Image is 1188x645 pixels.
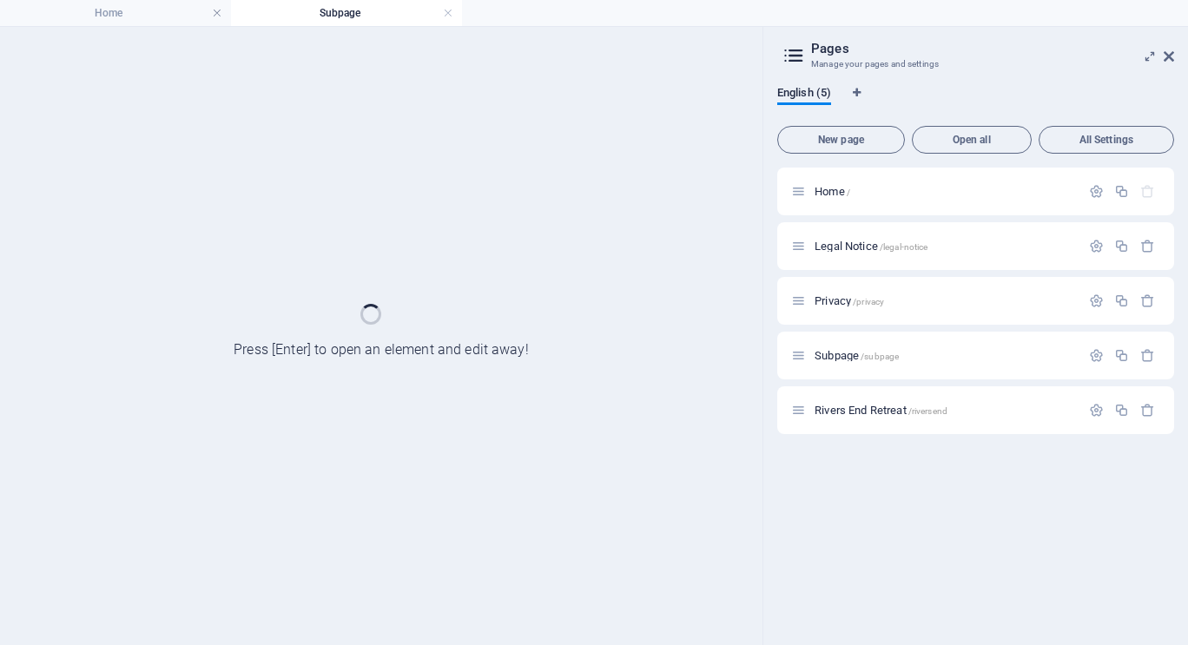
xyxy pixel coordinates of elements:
span: Click to open page [815,349,899,362]
span: Click to open page [815,185,850,198]
div: Remove [1140,403,1155,418]
span: Click to open page [815,294,884,307]
div: Legal Notice/legal-notice [809,240,1080,252]
div: Settings [1089,184,1104,199]
h3: Manage your pages and settings [811,56,1139,72]
span: /privacy [853,297,884,306]
div: Settings [1089,403,1104,418]
div: Privacy/privacy [809,295,1080,306]
button: Open all [912,126,1032,154]
span: New page [785,135,897,145]
span: /subpage [861,352,899,361]
span: /legal-notice [880,242,928,252]
div: Duplicate [1114,239,1129,253]
div: Settings [1089,293,1104,308]
span: Open all [920,135,1024,145]
span: Click to open page [815,404,947,417]
div: Duplicate [1114,348,1129,363]
span: / [847,188,850,197]
span: Click to open page [815,240,927,253]
div: Remove [1140,239,1155,253]
span: English (5) [777,82,831,107]
button: New page [777,126,905,154]
div: Remove [1140,348,1155,363]
div: Remove [1140,293,1155,308]
span: /riversend [908,406,947,416]
div: Home/ [809,186,1080,197]
button: All Settings [1039,126,1174,154]
div: Duplicate [1114,403,1129,418]
div: Settings [1089,348,1104,363]
span: All Settings [1046,135,1166,145]
h2: Pages [811,41,1174,56]
div: Duplicate [1114,184,1129,199]
h4: Subpage [231,3,462,23]
div: Duplicate [1114,293,1129,308]
div: Settings [1089,239,1104,253]
div: Rivers End Retreat/riversend [809,405,1080,416]
div: Language Tabs [777,86,1174,119]
div: The startpage cannot be deleted [1140,184,1155,199]
div: Subpage/subpage [809,350,1080,361]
